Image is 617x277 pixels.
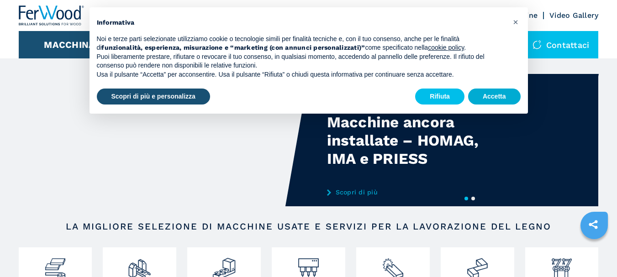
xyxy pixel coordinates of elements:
button: Accetta [468,89,521,105]
button: Scopri di più e personalizza [97,89,210,105]
video: Your browser does not support the video tag. [19,74,309,206]
iframe: Chat [578,236,610,270]
p: Noi e terze parti selezionate utilizziamo cookie o tecnologie simili per finalità tecniche e, con... [97,35,506,52]
button: Rifiuta [415,89,464,105]
a: Scopri di più [327,188,506,196]
button: 2 [471,197,475,200]
button: Chiudi questa informativa [509,15,523,29]
h2: Informativa [97,18,506,27]
img: Contattaci [533,40,542,49]
div: Contattaci [523,31,599,58]
a: sharethis [582,213,605,236]
a: cookie policy [428,44,464,51]
button: Macchinari [44,39,105,50]
p: Puoi liberamente prestare, rifiutare o revocare il tuo consenso, in qualsiasi momento, accedendo ... [97,52,506,70]
button: 1 [464,197,468,200]
h2: LA MIGLIORE SELEZIONE DI MACCHINE USATE E SERVIZI PER LA LAVORAZIONE DEL LEGNO [47,221,570,232]
img: Ferwood [19,5,84,26]
a: Video Gallery [549,11,598,20]
strong: funzionalità, esperienza, misurazione e “marketing (con annunci personalizzati)” [101,44,365,51]
span: × [513,16,518,27]
p: Usa il pulsante “Accetta” per acconsentire. Usa il pulsante “Rifiuta” o chiudi questa informativa... [97,70,506,79]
